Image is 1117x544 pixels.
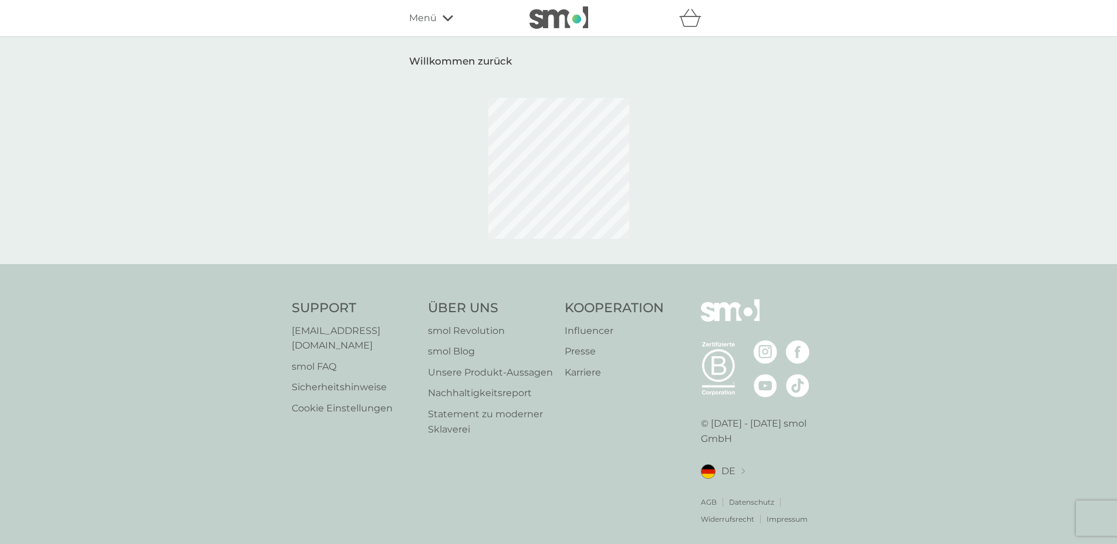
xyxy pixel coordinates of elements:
a: Cookie Einstellungen [292,401,416,416]
a: Widerrufsrecht [701,513,754,525]
a: Karriere [565,365,664,380]
a: Sicherheitshinweise [292,380,416,395]
a: AGB [701,496,717,508]
a: smol Revolution [428,323,553,339]
h4: Kooperation [565,299,664,317]
img: smol [701,299,760,339]
a: Datenschutz [729,496,774,508]
div: Warenkorb [679,6,708,30]
a: Presse [565,344,664,359]
img: smol [529,6,588,29]
div: Willkommen zurück [409,53,708,69]
img: besuche die smol Facebook Seite [786,340,809,364]
p: © [DATE] - [DATE] smol GmbH [701,416,825,446]
span: Menü [409,11,437,26]
a: smol Blog [428,344,553,359]
img: besuche die smol YouTube Seite [754,374,777,397]
h4: Über Uns [428,299,553,317]
a: Impressum [767,513,808,525]
h4: Support [292,299,416,317]
img: DE flag [701,464,716,479]
img: Standort auswählen [741,468,745,475]
a: [EMAIL_ADDRESS][DOMAIN_NAME] [292,323,416,353]
span: DE [721,464,735,479]
a: Nachhaltigkeitsreport [428,386,553,401]
img: besuche die smol TikTok Seite [786,374,809,397]
a: Unsere Produkt‑Aussagen [428,365,553,380]
a: Statement zu moderner Sklaverei [428,407,553,437]
a: Influencer [565,323,664,339]
img: besuche die smol Instagram Seite [754,340,777,364]
a: smol FAQ [292,359,416,374]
